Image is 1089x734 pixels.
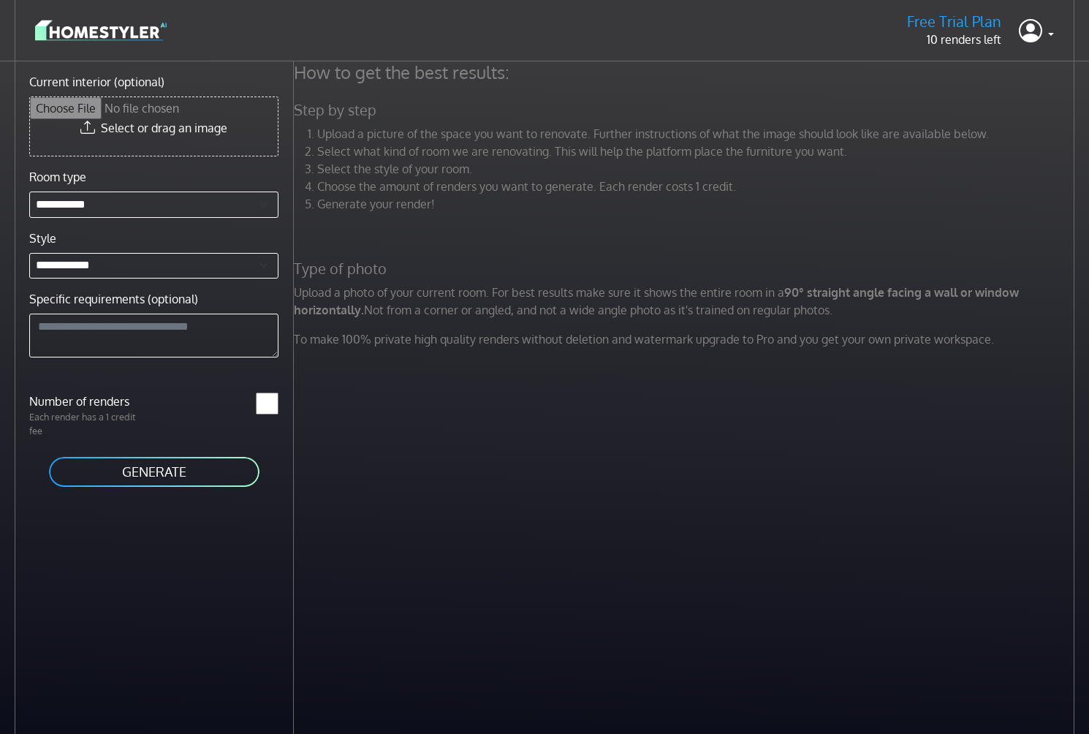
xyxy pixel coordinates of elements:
p: Upload a photo of your current room. For best results make sure it shows the entire room in a Not... [285,284,1087,319]
li: Upload a picture of the space you want to renovate. Further instructions of what the image should... [317,125,1078,143]
button: GENERATE [48,455,261,488]
label: Current interior (optional) [29,73,164,91]
label: Specific requirements (optional) [29,290,198,308]
h5: Step by step [285,101,1087,119]
p: 10 renders left [907,31,1001,48]
h5: Free Trial Plan [907,12,1001,31]
li: Choose the amount of renders you want to generate. Each render costs 1 credit. [317,178,1078,195]
li: Generate your render! [317,195,1078,213]
label: Number of renders [20,393,154,410]
label: Style [29,230,56,247]
h5: Type of photo [285,260,1087,278]
h4: How to get the best results: [285,61,1087,83]
p: To make 100% private high quality renders without deletion and watermark upgrade to Pro and you g... [285,330,1087,348]
img: logo-3de290ba35641baa71223ecac5eacb59cb85b4c7fdf211dc9aaecaaee71ea2f8.svg [35,18,167,43]
li: Select the style of your room. [317,160,1078,178]
label: Room type [29,168,86,186]
li: Select what kind of room we are renovating. This will help the platform place the furniture you w... [317,143,1078,160]
p: Each render has a 1 credit fee [20,410,154,438]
